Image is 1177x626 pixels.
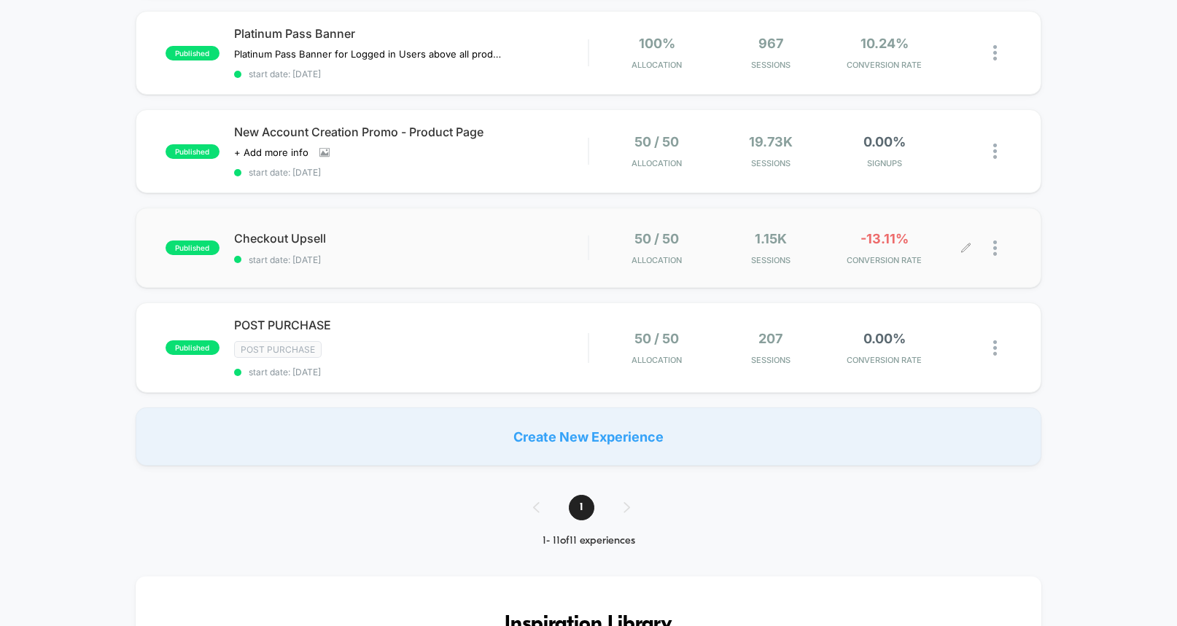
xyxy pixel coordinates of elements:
span: 19.73k [749,134,793,149]
span: published [166,46,220,60]
span: Checkout Upsell [234,231,588,246]
span: New Account Creation Promo - Product Page [234,125,588,139]
span: -13.11% [861,231,909,246]
span: start date: [DATE] [234,69,588,79]
span: Sessions [718,158,824,168]
span: 50 / 50 [634,231,679,246]
span: 1 [569,495,594,520]
span: + Add more info [234,146,308,158]
span: published [166,144,220,159]
span: Post Purchase [234,341,322,358]
div: 1 - 11 of 11 experiences [518,535,659,547]
span: 10.24% [861,36,909,51]
span: POST PURCHASE [234,318,588,332]
img: close [993,144,997,159]
span: SIGNUPS [831,158,938,168]
span: 50 / 50 [634,331,679,346]
span: Platinum Pass Banner [234,26,588,41]
span: Sessions [718,355,824,365]
img: close [993,240,997,256]
span: Sessions [718,60,824,70]
span: CONVERSION RATE [831,355,938,365]
span: 50 / 50 [634,134,679,149]
span: start date: [DATE] [234,254,588,265]
span: CONVERSION RATE [831,60,938,70]
span: 967 [758,36,783,51]
span: CONVERSION RATE [831,255,938,265]
span: Allocation [632,158,682,168]
span: published [166,340,220,355]
div: Create New Experience [136,407,1042,466]
span: published [166,240,220,255]
img: close [993,340,997,356]
span: Allocation [632,60,682,70]
span: 0.00% [863,134,906,149]
img: close [993,45,997,60]
span: 100% [639,36,675,51]
span: Allocation [632,355,682,365]
span: 0.00% [863,331,906,346]
span: Platinum Pass Banner for Logged in Users above all products on product pages [234,48,505,60]
span: 1.15k [755,231,787,246]
span: Sessions [718,255,824,265]
span: Allocation [632,255,682,265]
span: 207 [758,331,782,346]
span: start date: [DATE] [234,367,588,377]
span: start date: [DATE] [234,167,588,178]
